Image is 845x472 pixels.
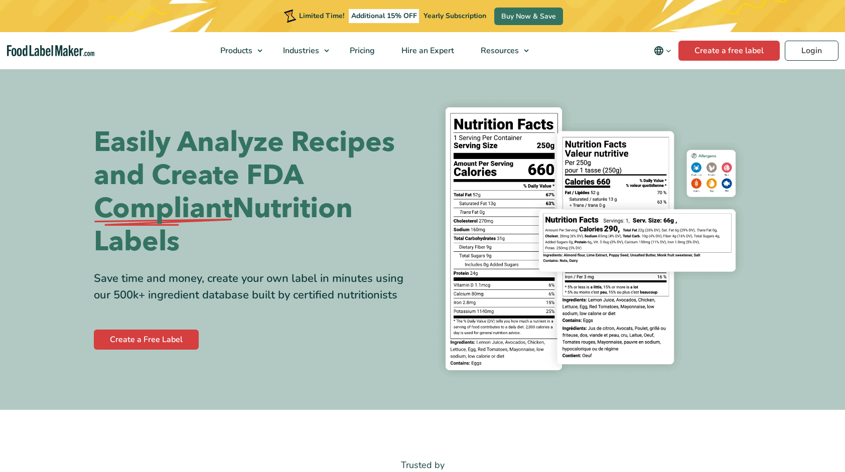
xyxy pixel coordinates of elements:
[388,32,465,69] a: Hire an Expert
[347,45,376,56] span: Pricing
[785,41,838,61] a: Login
[94,126,415,258] h1: Easily Analyze Recipes and Create FDA Nutrition Labels
[478,45,520,56] span: Resources
[94,192,232,225] span: Compliant
[398,45,455,56] span: Hire an Expert
[349,9,419,23] span: Additional 15% OFF
[494,8,563,25] a: Buy Now & Save
[299,11,344,21] span: Limited Time!
[424,11,486,21] span: Yearly Subscription
[94,330,199,350] a: Create a Free Label
[337,32,386,69] a: Pricing
[270,32,334,69] a: Industries
[7,45,94,57] a: Food Label Maker homepage
[207,32,267,69] a: Products
[468,32,534,69] a: Resources
[647,41,678,61] button: Change language
[217,45,253,56] span: Products
[678,41,780,61] a: Create a free label
[280,45,320,56] span: Industries
[94,270,415,303] div: Save time and money, create your own label in minutes using our 500k+ ingredient database built b...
